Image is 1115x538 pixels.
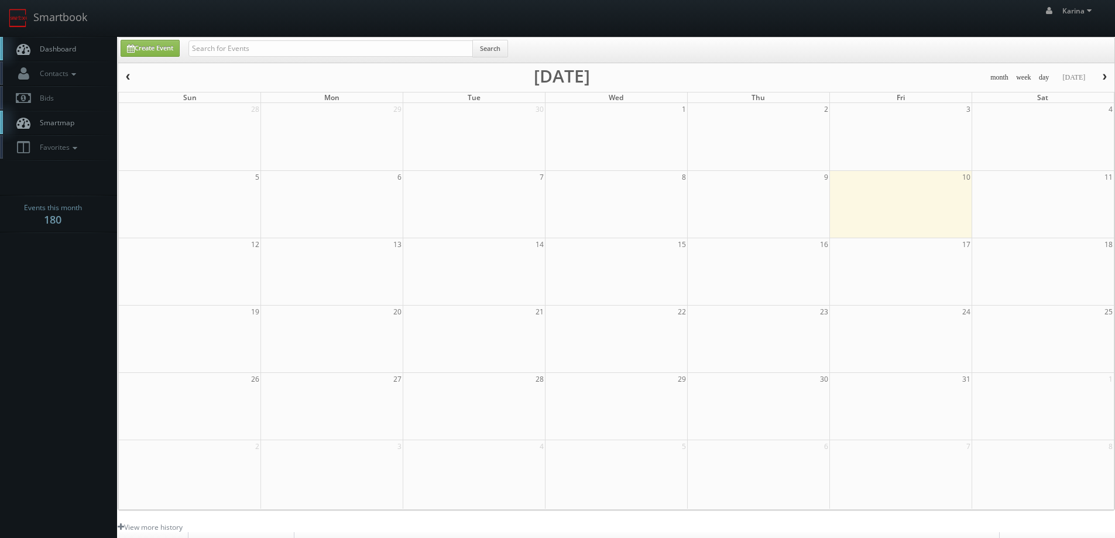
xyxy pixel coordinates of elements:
span: 24 [961,306,972,318]
span: 3 [965,103,972,115]
span: Mon [324,92,339,102]
span: 15 [677,238,687,251]
span: 1 [681,103,687,115]
h2: [DATE] [534,70,590,82]
span: 5 [681,440,687,453]
span: Favorites [34,142,80,152]
span: 2 [254,440,260,453]
a: View more history [118,522,183,532]
span: 2 [823,103,829,115]
span: 27 [392,373,403,385]
img: smartbook-logo.png [9,9,28,28]
span: 26 [250,373,260,385]
span: 29 [677,373,687,385]
span: 8 [681,171,687,183]
button: day [1035,70,1054,85]
span: Contacts [34,68,79,78]
span: Tue [468,92,481,102]
span: 10 [961,171,972,183]
span: 21 [534,306,545,318]
button: week [1012,70,1035,85]
button: [DATE] [1058,70,1089,85]
a: Create Event [121,40,180,57]
span: 6 [396,171,403,183]
span: 5 [254,171,260,183]
span: 17 [961,238,972,251]
span: 25 [1103,306,1114,318]
span: 3 [396,440,403,453]
span: 9 [823,171,829,183]
span: 1 [1107,373,1114,385]
span: 30 [819,373,829,385]
span: 31 [961,373,972,385]
span: 28 [250,103,260,115]
span: 28 [534,373,545,385]
span: Sat [1037,92,1048,102]
span: 12 [250,238,260,251]
span: 16 [819,238,829,251]
span: Fri [897,92,905,102]
span: 23 [819,306,829,318]
span: Wed [609,92,623,102]
span: Events this month [24,202,82,214]
span: Bids [34,93,54,103]
span: 13 [392,238,403,251]
span: 6 [823,440,829,453]
span: 22 [677,306,687,318]
span: 7 [538,171,545,183]
span: 4 [538,440,545,453]
span: 20 [392,306,403,318]
span: 29 [392,103,403,115]
strong: 180 [44,213,61,227]
span: 14 [534,238,545,251]
span: 11 [1103,171,1114,183]
span: 19 [250,306,260,318]
button: Search [472,40,508,57]
span: 7 [965,440,972,453]
span: 18 [1103,238,1114,251]
span: Sun [183,92,197,102]
span: Smartmap [34,118,74,128]
input: Search for Events [188,40,473,57]
span: Dashboard [34,44,76,54]
span: 4 [1107,103,1114,115]
span: 30 [534,103,545,115]
span: 8 [1107,440,1114,453]
span: Thu [752,92,765,102]
button: month [986,70,1013,85]
span: Karina [1062,6,1095,16]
